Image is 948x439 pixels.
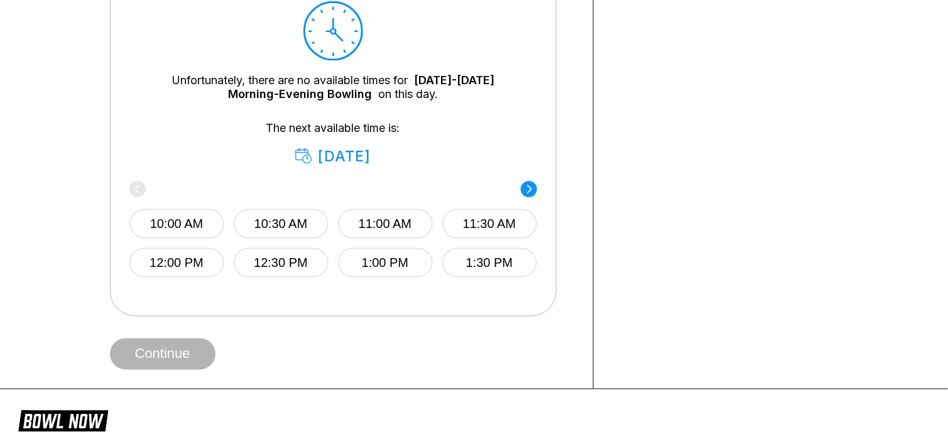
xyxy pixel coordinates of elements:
[129,209,224,239] button: 10:00 AM
[234,248,329,278] button: 12:30 PM
[129,248,224,278] button: 12:00 PM
[295,148,371,165] div: [DATE]
[442,209,537,239] button: 11:30 AM
[148,73,518,101] div: Unfortunately, there are no available times for on this day.
[234,209,329,239] button: 10:30 AM
[228,73,494,100] a: [DATE]-[DATE] Morning-Evening Bowling
[442,248,537,278] button: 1:30 PM
[338,209,433,239] button: 11:00 AM
[338,248,433,278] button: 1:00 PM
[148,121,518,165] div: The next available time is:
